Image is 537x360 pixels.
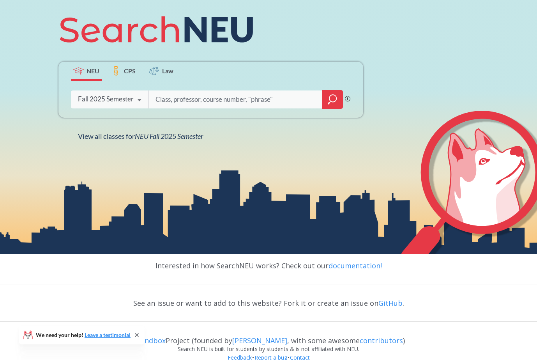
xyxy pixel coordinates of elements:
[78,132,203,140] span: View all classes for
[87,66,99,75] span: NEU
[137,336,166,345] a: Sandbox
[329,261,382,270] a: documentation!
[135,132,203,140] span: NEU Fall 2025 Semester
[162,66,173,75] span: Law
[328,94,337,105] svg: magnifying glass
[155,91,317,108] input: Class, professor, course number, "phrase"
[78,95,134,103] div: Fall 2025 Semester
[232,336,287,345] a: [PERSON_NAME]
[124,66,136,75] span: CPS
[360,336,403,345] a: contributors
[322,90,343,109] div: magnifying glass
[378,298,403,308] a: GitHub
